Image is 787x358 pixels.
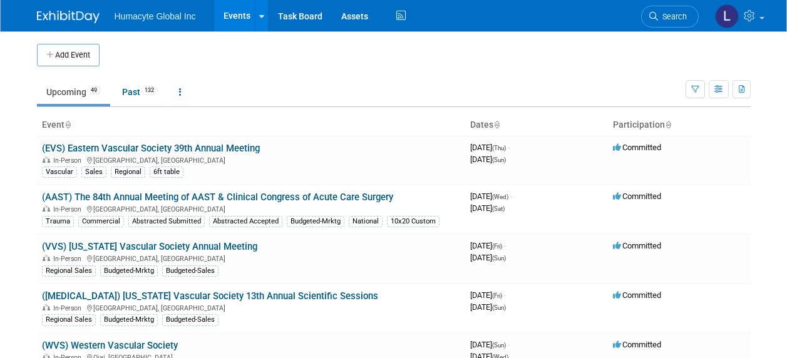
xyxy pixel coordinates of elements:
div: Budgeted-Sales [162,314,219,325]
span: (Wed) [492,193,508,200]
th: Event [37,115,465,136]
span: (Sun) [492,342,506,349]
span: - [504,241,506,250]
th: Participation [608,115,751,136]
span: - [504,290,506,300]
span: [DATE] [470,143,510,152]
span: Committed [613,241,661,250]
a: (EVS) Eastern Vascular Society 39th Annual Meeting [42,143,260,154]
span: [DATE] [470,253,506,262]
div: Regional Sales [42,314,96,325]
span: - [508,340,510,349]
a: Search [641,6,699,28]
img: Linda Hamilton [715,4,739,28]
span: In-Person [53,255,85,263]
span: - [508,143,510,152]
span: In-Person [53,205,85,213]
div: Budgeted-Mrktg [287,216,344,227]
div: Regional [111,166,145,178]
span: Humacyte Global Inc [115,11,196,21]
div: [GEOGRAPHIC_DATA], [GEOGRAPHIC_DATA] [42,203,460,213]
img: In-Person Event [43,156,50,163]
span: Committed [613,143,661,152]
a: Past132 [113,80,167,104]
span: (Sun) [492,255,506,262]
span: Committed [613,290,661,300]
div: Commercial [78,216,124,227]
div: Budgeted-Mrktg [100,265,158,277]
div: 10x20 Custom [387,216,440,227]
button: Add Event [37,44,100,66]
span: - [510,192,512,201]
a: (VVS) [US_STATE] Vascular Society Annual Meeting [42,241,257,252]
div: [GEOGRAPHIC_DATA], [GEOGRAPHIC_DATA] [42,155,460,165]
a: ([MEDICAL_DATA]) [US_STATE] Vascular Society 13th Annual Scientific Sessions [42,290,378,302]
span: (Sat) [492,205,505,212]
span: [DATE] [470,203,505,213]
div: [GEOGRAPHIC_DATA], [GEOGRAPHIC_DATA] [42,253,460,263]
span: [DATE] [470,340,510,349]
div: Abstracted Submitted [128,216,205,227]
div: Trauma [42,216,74,227]
div: Regional Sales [42,265,96,277]
span: Committed [613,192,661,201]
div: National [349,216,383,227]
div: 6ft table [150,166,183,178]
div: Budgeted-Sales [162,265,219,277]
a: Sort by Event Name [64,120,71,130]
span: In-Person [53,156,85,165]
span: [DATE] [470,241,506,250]
span: [DATE] [470,290,506,300]
th: Dates [465,115,608,136]
span: Search [658,12,687,21]
span: Committed [613,340,661,349]
img: In-Person Event [43,205,50,212]
a: Sort by Start Date [493,120,500,130]
img: ExhibitDay [37,11,100,23]
span: [DATE] [470,302,506,312]
span: (Fri) [492,243,502,250]
div: [GEOGRAPHIC_DATA], [GEOGRAPHIC_DATA] [42,302,460,312]
span: (Thu) [492,145,506,151]
img: In-Person Event [43,255,50,261]
span: In-Person [53,304,85,312]
span: [DATE] [470,155,506,164]
span: (Sun) [492,156,506,163]
span: 132 [141,86,158,95]
img: In-Person Event [43,304,50,310]
span: (Sun) [492,304,506,311]
div: Sales [81,166,106,178]
span: (Fri) [492,292,502,299]
div: Budgeted-Mrktg [100,314,158,325]
div: Abstracted Accepted [209,216,282,227]
span: [DATE] [470,192,512,201]
a: Sort by Participation Type [665,120,671,130]
span: 49 [87,86,101,95]
a: (AAST) The 84th Annual Meeting of AAST & Clinical Congress of Acute Care Surgery [42,192,393,203]
a: (WVS) Western Vascular Society [42,340,178,351]
div: Vascular [42,166,77,178]
a: Upcoming49 [37,80,110,104]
